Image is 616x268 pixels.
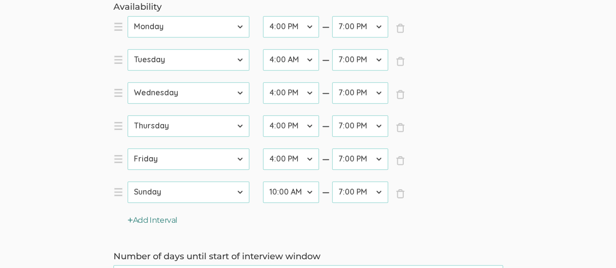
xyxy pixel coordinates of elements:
span: × [395,56,405,66]
label: Number of days until start of interview window [113,250,503,263]
span: × [395,23,405,33]
label: Availability [113,1,503,14]
iframe: Chat Widget [567,221,616,268]
span: × [395,189,405,198]
span: × [395,156,405,165]
button: Add Interval [128,215,177,226]
span: × [395,123,405,132]
span: × [395,89,405,99]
